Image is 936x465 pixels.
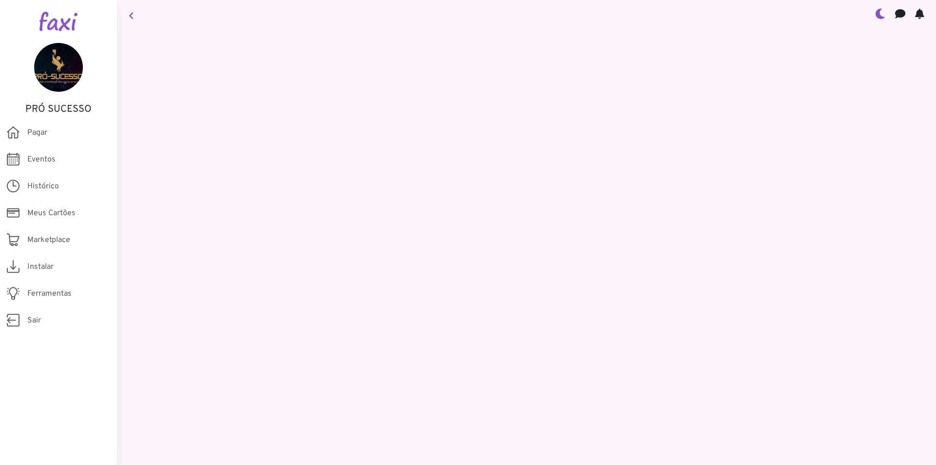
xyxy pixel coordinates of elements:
[27,181,59,192] span: Histórico
[27,127,47,139] span: Pagar
[27,234,70,246] span: Marketplace
[27,261,54,273] span: Instalar
[27,154,56,165] span: Eventos
[27,315,41,326] span: Sair
[27,288,72,300] span: Ferramentas
[15,103,102,115] h5: PRÓ SUCESSO
[27,207,76,219] span: Meus Cartões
